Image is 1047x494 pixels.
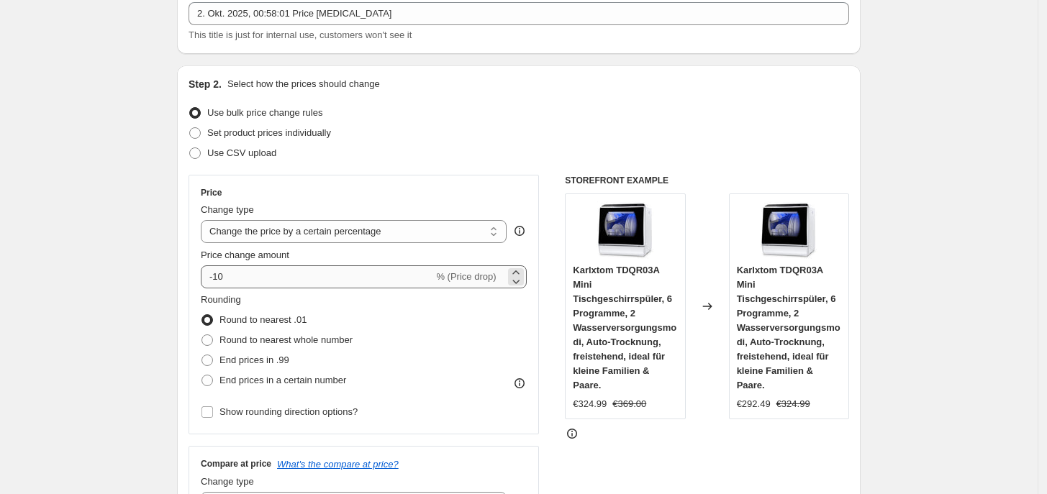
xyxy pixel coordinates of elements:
[737,265,840,390] span: Karlxtom TDQR03A Mini Tischgeschirrspüler, 6 Programme, 2 Wasserversorgungsmodi, Auto-Trocknung, ...
[201,294,241,305] span: Rounding
[565,175,849,186] h6: STOREFRONT EXAMPLE
[201,204,254,215] span: Change type
[201,458,271,470] h3: Compare at price
[201,476,254,487] span: Change type
[219,406,358,417] span: Show rounding direction options?
[227,77,380,91] p: Select how the prices should change
[219,334,353,345] span: Round to nearest whole number
[207,127,331,138] span: Set product prices individually
[201,250,289,260] span: Price change amount
[597,201,654,259] img: 61-KHx7PvpL_80x.jpg
[436,271,496,282] span: % (Price drop)
[189,77,222,91] h2: Step 2.
[737,397,771,411] div: €292.49
[201,187,222,198] h3: Price
[612,397,646,411] strike: €369.00
[512,224,527,238] div: help
[277,459,399,470] button: What's the compare at price?
[207,107,322,118] span: Use bulk price change rules
[776,397,810,411] strike: €324.99
[189,29,412,40] span: This title is just for internal use, customers won't see it
[189,2,849,25] input: 30% off holiday sale
[219,375,346,385] span: End prices in a certain number
[573,397,607,411] div: €324.99
[573,265,676,390] span: Karlxtom TDQR03A Mini Tischgeschirrspüler, 6 Programme, 2 Wasserversorgungsmodi, Auto-Trocknung, ...
[207,147,276,158] span: Use CSV upload
[760,201,817,259] img: 61-KHx7PvpL_80x.jpg
[219,355,289,365] span: End prices in .99
[219,314,307,325] span: Round to nearest .01
[201,265,433,288] input: -15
